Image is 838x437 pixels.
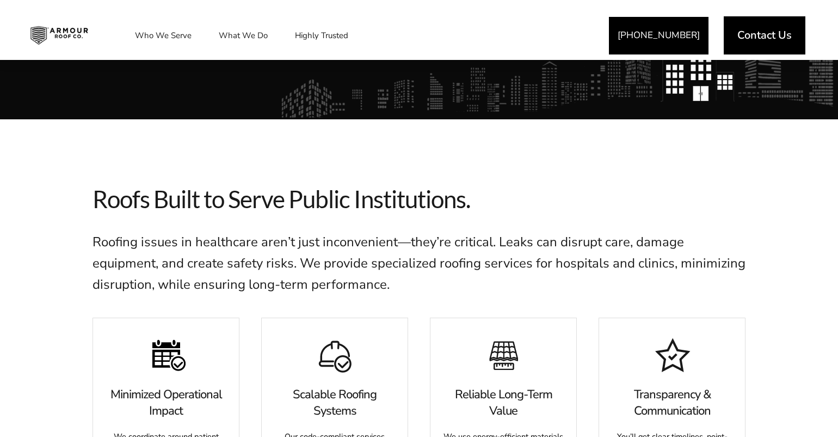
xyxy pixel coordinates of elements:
a: Who We Serve [124,22,202,49]
span: Contact Us [737,30,792,41]
span: Scalable Roofing Systems [275,386,395,419]
span: Roofs Built to Serve Public Institutions. [93,185,745,214]
span: Minimized Operational Impact [106,386,226,419]
a: [PHONE_NUMBER] [609,17,708,54]
a: Contact Us [724,16,805,54]
span: Transparency & Communication [612,386,732,419]
a: What We Do [208,22,279,49]
a: Highly Trusted [284,22,359,49]
img: Industrial and Commercial Roofing Company | Armour Roof Co. [22,22,97,49]
span: Reliable Long-Term Value [443,386,563,419]
span: Roofing issues in healthcare aren’t just inconvenient—they’re critical. Leaks can disrupt care, d... [93,233,745,293]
